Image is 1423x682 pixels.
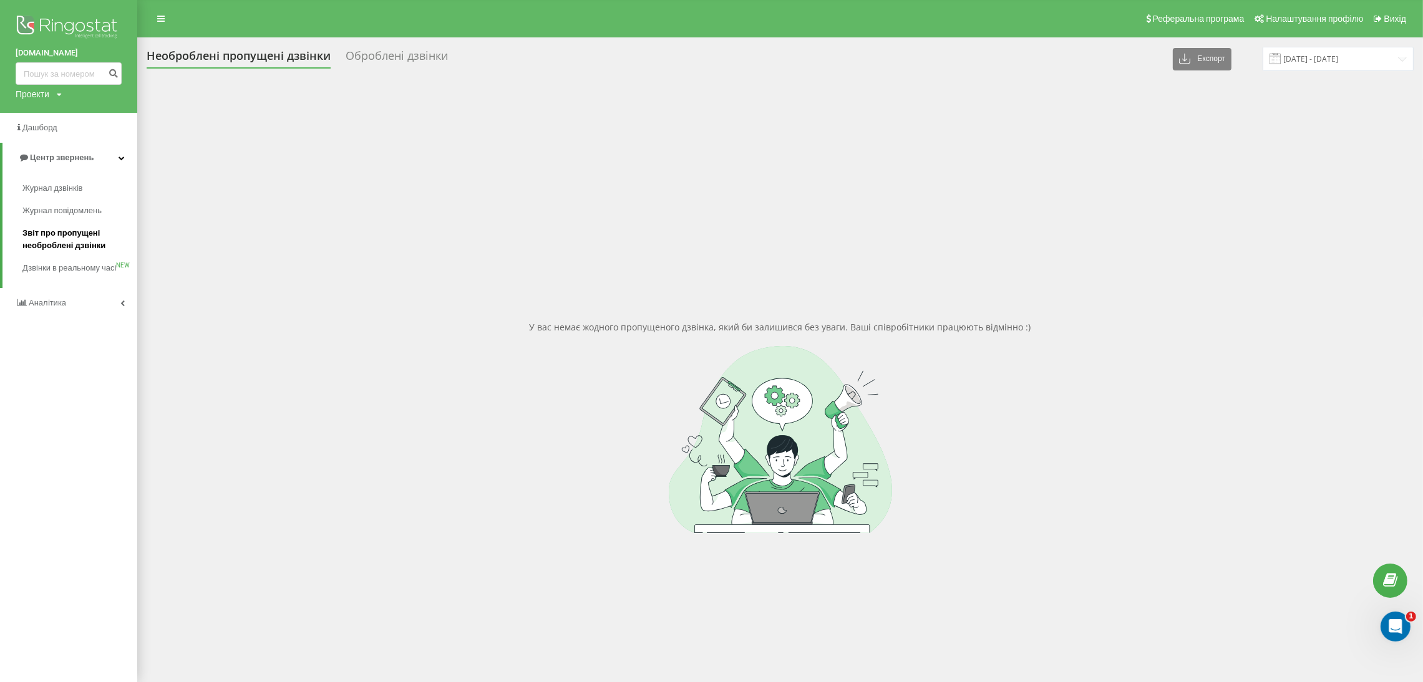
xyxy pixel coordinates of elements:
span: Аналiтика [29,298,66,307]
a: Звіт про пропущені необроблені дзвінки [22,222,137,257]
span: Журнал дзвінків [22,182,82,195]
a: [DOMAIN_NAME] [16,47,122,59]
span: Звіт про пропущені необроблені дзвінки [22,227,131,252]
input: Пошук за номером [16,62,122,85]
span: Центр звернень [30,153,94,162]
a: Дзвінки в реальному часіNEW [22,257,137,279]
a: Центр звернень [2,143,137,173]
a: Журнал повідомлень [22,199,137,222]
span: Реферальна програма [1153,14,1245,24]
span: Дзвінки в реальному часі [22,262,116,274]
img: Ringostat logo [16,12,122,44]
span: Дашборд [22,123,57,132]
span: Налаштування профілю [1266,14,1363,24]
div: Оброблені дзвінки [346,49,448,69]
button: Експорт [1173,48,1231,70]
div: Необроблені пропущені дзвінки [147,49,331,69]
a: Журнал дзвінків [22,177,137,199]
div: Проекти [16,88,49,100]
span: Вихід [1384,14,1406,24]
span: Журнал повідомлень [22,204,102,217]
span: 1 [1406,612,1416,622]
iframe: Intercom live chat [1381,612,1411,641]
